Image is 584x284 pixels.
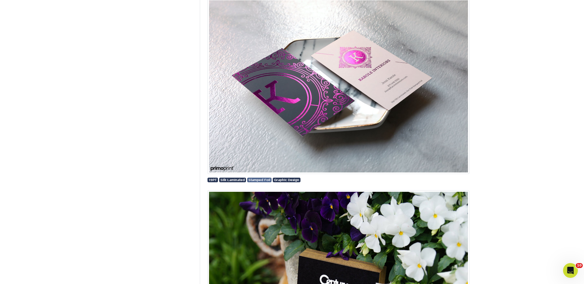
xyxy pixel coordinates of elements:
[207,178,218,182] a: 19PT
[248,178,270,182] span: Stamped Foil
[273,178,300,182] a: Graphic Design
[563,263,578,278] iframe: Intercom live chat
[219,178,246,182] a: Silk Laminated
[247,178,272,182] a: Stamped Foil
[576,263,583,268] span: 10
[220,178,245,182] span: Silk Laminated
[274,178,299,182] span: Graphic Design
[209,178,217,182] span: 19PT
